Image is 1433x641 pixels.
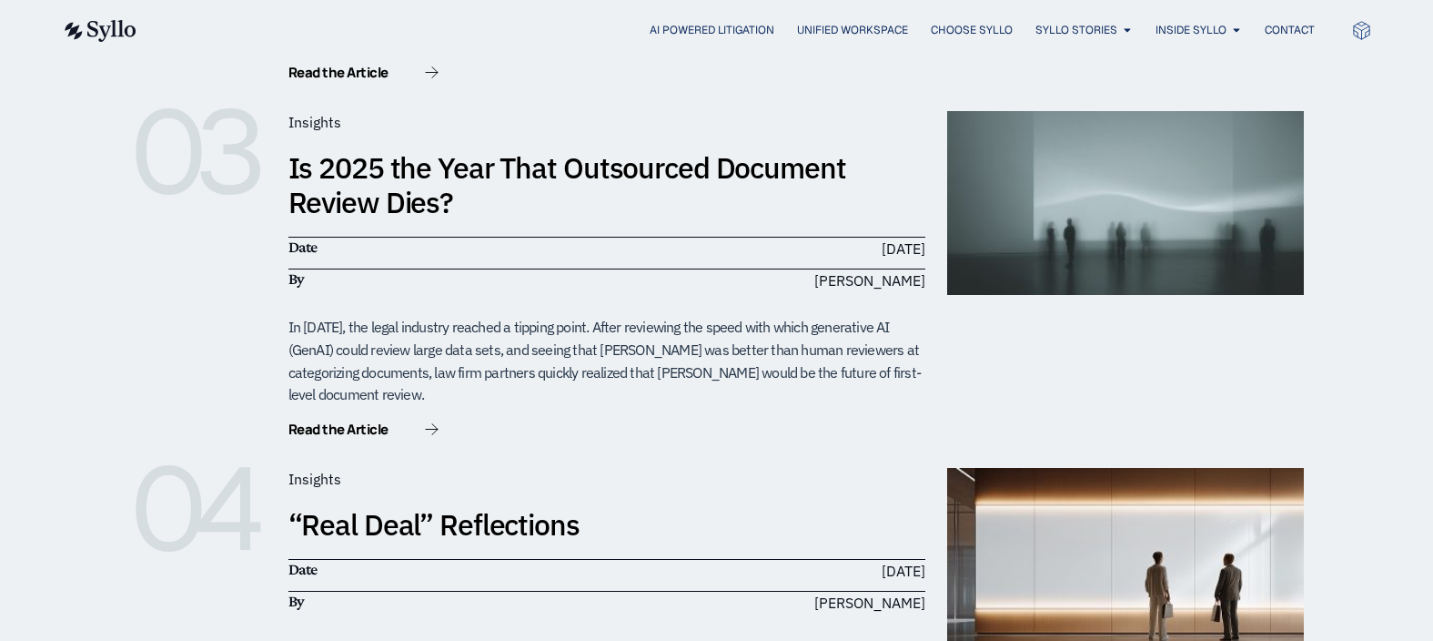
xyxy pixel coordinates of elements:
nav: Menu [173,22,1315,39]
img: Is2025TheYear [947,111,1304,296]
span: Insights [288,470,341,488]
a: Contact [1265,22,1315,38]
h6: 04 [130,468,267,550]
time: [DATE] [882,562,925,580]
a: Choose Syllo [931,22,1013,38]
span: Read the Article [288,422,389,436]
a: Read the Article [288,66,439,84]
span: [PERSON_NAME] [814,270,925,291]
h6: 03 [130,111,267,193]
a: “Real Deal” Reflections [288,505,580,544]
img: syllo [62,20,136,42]
span: Read the Article [288,66,389,79]
h6: By [288,592,598,612]
a: AI Powered Litigation [650,22,774,38]
a: Syllo Stories [1035,22,1117,38]
a: Is 2025 the Year That Outsourced Document Review Dies? [288,148,846,221]
a: Read the Article [288,422,439,441]
span: [PERSON_NAME] [814,592,925,614]
div: Menu Toggle [173,22,1315,39]
a: Inside Syllo [1155,22,1226,38]
h6: Date [288,238,598,258]
h6: Date [288,560,598,580]
div: In [DATE], the legal industry reached a tipping point. After reviewing the speed with which gener... [288,316,925,406]
time: [DATE] [882,239,925,258]
span: Insights [288,113,341,131]
h6: By [288,270,598,290]
a: Unified Workspace [797,22,908,38]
